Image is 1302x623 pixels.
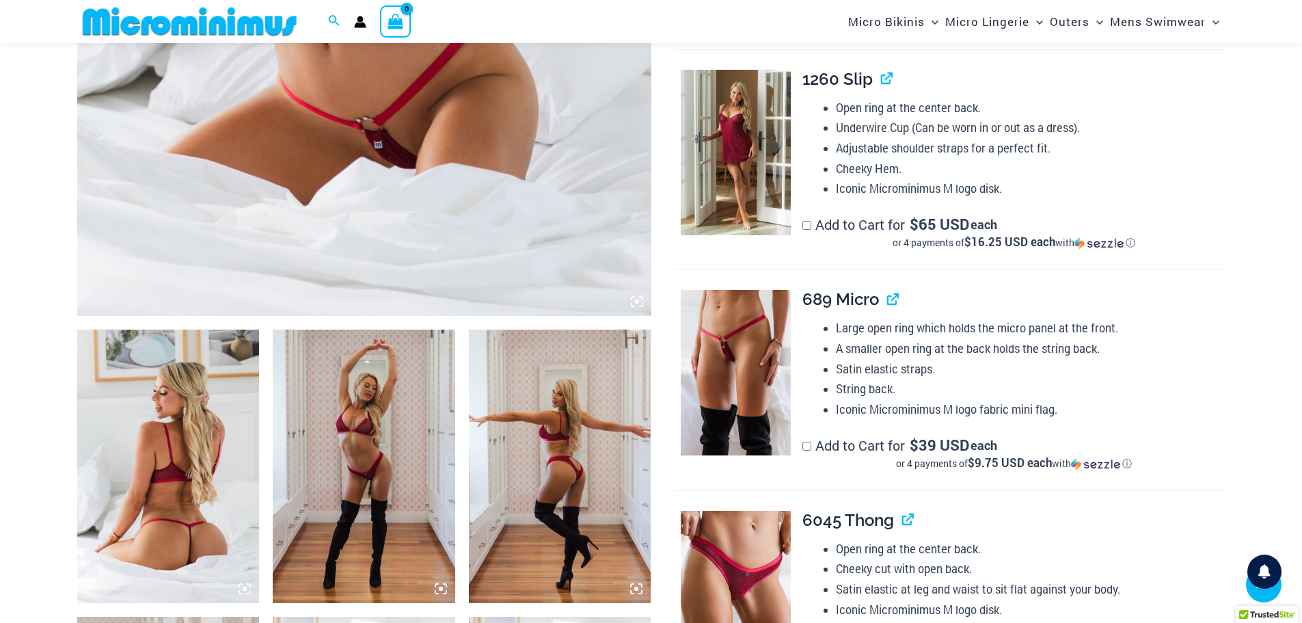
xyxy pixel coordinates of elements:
[273,330,455,603] img: Guilty Pleasures Red 1045 Bra 6045 Thong
[968,455,1052,470] span: $9.75 USD each
[836,359,1225,380] li: Satin elastic straps.
[945,4,1029,39] span: Micro Lingerie
[910,435,919,455] span: $
[1107,4,1223,39] a: Mens SwimwearMenu ToggleMenu Toggle
[910,217,969,231] span: 65 USD
[802,236,1225,250] div: or 4 payments of$16.25 USD eachwithSezzle Click to learn more about Sezzle
[802,457,1225,470] div: or 4 payments of$9.75 USD eachwithSezzle Click to learn more about Sezzle
[836,559,1225,579] li: Cheeky cut with open back.
[1046,4,1107,39] a: OutersMenu ToggleMenu Toggle
[802,69,873,89] span: 1260 Slip
[1050,4,1089,39] span: Outers
[1110,4,1206,39] span: Mens Swimwear
[1029,4,1043,39] span: Menu Toggle
[802,457,1225,470] div: or 4 payments of with
[77,6,302,37] img: MM SHOP LOGO FLAT
[836,399,1225,420] li: Iconic Microminimus M logo fabric mini flag.
[836,178,1225,199] li: Iconic Microminimus M logo disk.
[910,214,919,234] span: $
[843,2,1225,41] nav: Site Navigation
[836,379,1225,399] li: String back.
[802,215,1225,250] label: Add to Cart for
[964,234,1055,250] span: $16.25 USD each
[802,236,1225,250] div: or 4 payments of with
[836,579,1225,600] li: Satin elastic at leg and waist to sit flat against your body.
[681,290,791,455] img: Guilty Pleasures Red 689 Micro
[836,159,1225,179] li: Cheeky Hem.
[802,442,811,451] input: Add to Cart for$39 USD eachor 4 payments of$9.75 USD eachwithSezzle Click to learn more about Sezzle
[469,330,651,603] img: Guilty Pleasures Red 1045 Bra 6045 Thong
[380,5,411,37] a: View Shopping Cart, empty
[1089,4,1103,39] span: Menu Toggle
[836,339,1225,359] li: A smaller open ring at the back holds the string back.
[836,539,1225,559] li: Open ring at the center back.
[836,98,1225,118] li: Open ring at the center back.
[802,221,811,230] input: Add to Cart for$65 USD eachor 4 payments of$16.25 USD eachwithSezzle Click to learn more about Se...
[1071,458,1120,470] img: Sezzle
[910,438,969,452] span: 39 USD
[848,4,925,39] span: Micro Bikinis
[942,4,1046,39] a: Micro LingerieMenu ToggleMenu Toggle
[802,436,1225,470] label: Add to Cart for
[836,600,1225,620] li: Iconic Microminimus M logo disk.
[925,4,938,39] span: Menu Toggle
[681,70,791,235] img: Guilty Pleasures Red 1260 Slip
[354,16,366,28] a: Account icon link
[1206,4,1219,39] span: Menu Toggle
[971,217,997,231] span: each
[77,330,260,603] img: Guilty Pleasures Red 1045 Bra 689 Micro
[845,4,942,39] a: Micro BikinisMenu ToggleMenu Toggle
[1074,237,1124,250] img: Sezzle
[328,13,340,31] a: Search icon link
[836,118,1225,138] li: Underwire Cup (Can be worn in or out as a dress).
[802,510,894,530] span: 6045 Thong
[802,289,879,309] span: 689 Micro
[836,138,1225,159] li: Adjustable shoulder straps for a perfect fit.
[971,438,997,452] span: each
[836,318,1225,339] li: Large open ring which holds the micro panel at the front.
